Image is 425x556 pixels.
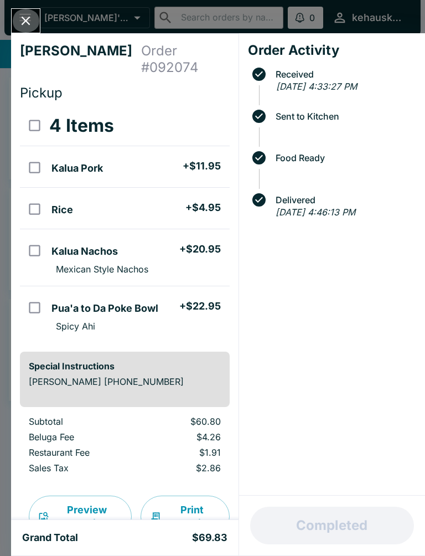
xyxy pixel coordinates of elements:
[56,321,95,332] p: Spicy Ahi
[146,447,220,458] p: $1.91
[29,376,221,387] p: [PERSON_NAME] [PHONE_NUMBER]
[29,447,128,458] p: Restaurant Fee
[141,43,230,76] h4: Order # 092074
[141,496,230,538] button: Print Receipt
[12,9,40,33] button: Close
[276,81,357,92] em: [DATE] 4:33:27 PM
[179,300,221,313] h5: + $22.95
[51,245,118,258] h5: Kalua Nachos
[146,416,220,427] p: $60.80
[51,302,158,315] h5: Pua'a to Da Poke Bowl
[49,115,114,137] h3: 4 Items
[185,201,221,214] h5: + $4.95
[183,159,221,173] h5: + $11.95
[51,203,73,217] h5: Rice
[248,42,416,59] h4: Order Activity
[20,106,230,343] table: orders table
[192,531,227,544] h5: $69.83
[146,462,220,473] p: $2.86
[270,111,416,121] span: Sent to Kitchen
[29,496,132,538] button: Preview Receipt
[276,207,355,218] em: [DATE] 4:46:13 PM
[270,195,416,205] span: Delivered
[179,243,221,256] h5: + $20.95
[29,431,128,442] p: Beluga Fee
[22,531,78,544] h5: Grand Total
[20,416,230,478] table: orders table
[29,361,221,372] h6: Special Instructions
[29,462,128,473] p: Sales Tax
[20,43,141,76] h4: [PERSON_NAME]
[29,416,128,427] p: Subtotal
[20,85,63,101] span: Pickup
[51,162,103,175] h5: Kalua Pork
[56,264,148,275] p: Mexican Style Nachos
[270,69,416,79] span: Received
[270,153,416,163] span: Food Ready
[146,431,220,442] p: $4.26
